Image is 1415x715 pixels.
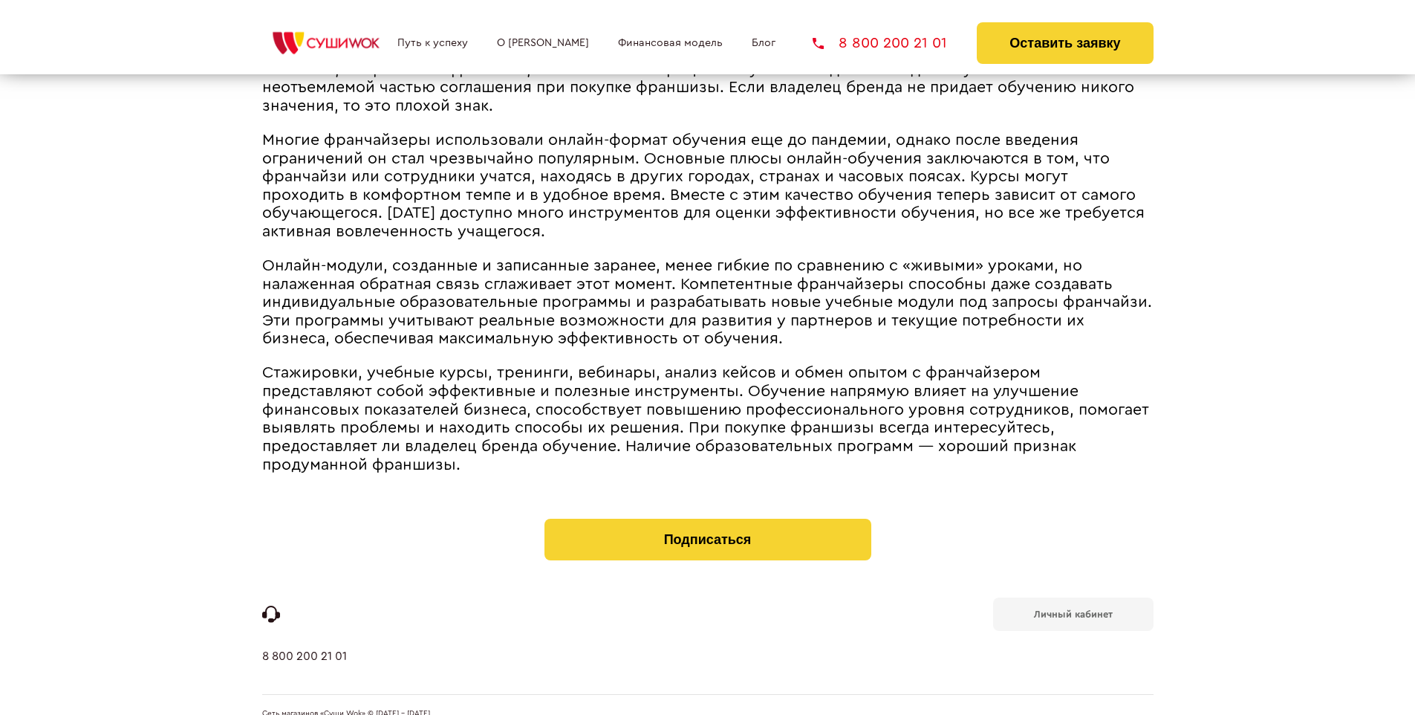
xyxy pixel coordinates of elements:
[497,37,589,49] a: О [PERSON_NAME]
[813,36,947,51] a: 8 800 200 21 01
[397,37,468,49] a: Путь к успеху
[977,22,1153,64] button: Оставить заявку
[618,37,723,49] a: Финансовая модель
[262,365,1149,472] span: Стажировки, учебные курсы, тренинги, вебинары, анализ кейсов и обмен опытом с франчайзером предст...
[993,598,1154,631] a: Личный кабинет
[262,258,1152,346] span: Онлайн-модули, созданные и записанные заранее, менее гибкие по сравнению с «живыми» уроками, но н...
[839,36,947,51] span: 8 800 200 21 01
[262,650,347,694] a: 8 800 200 21 01
[544,519,871,560] button: Подписаться
[1034,609,1113,619] b: Личный кабинет
[262,132,1145,239] span: Многие франчайзеры использовали онлайн-формат обучения еще до пандемии, однако после введения огр...
[752,37,775,49] a: Блог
